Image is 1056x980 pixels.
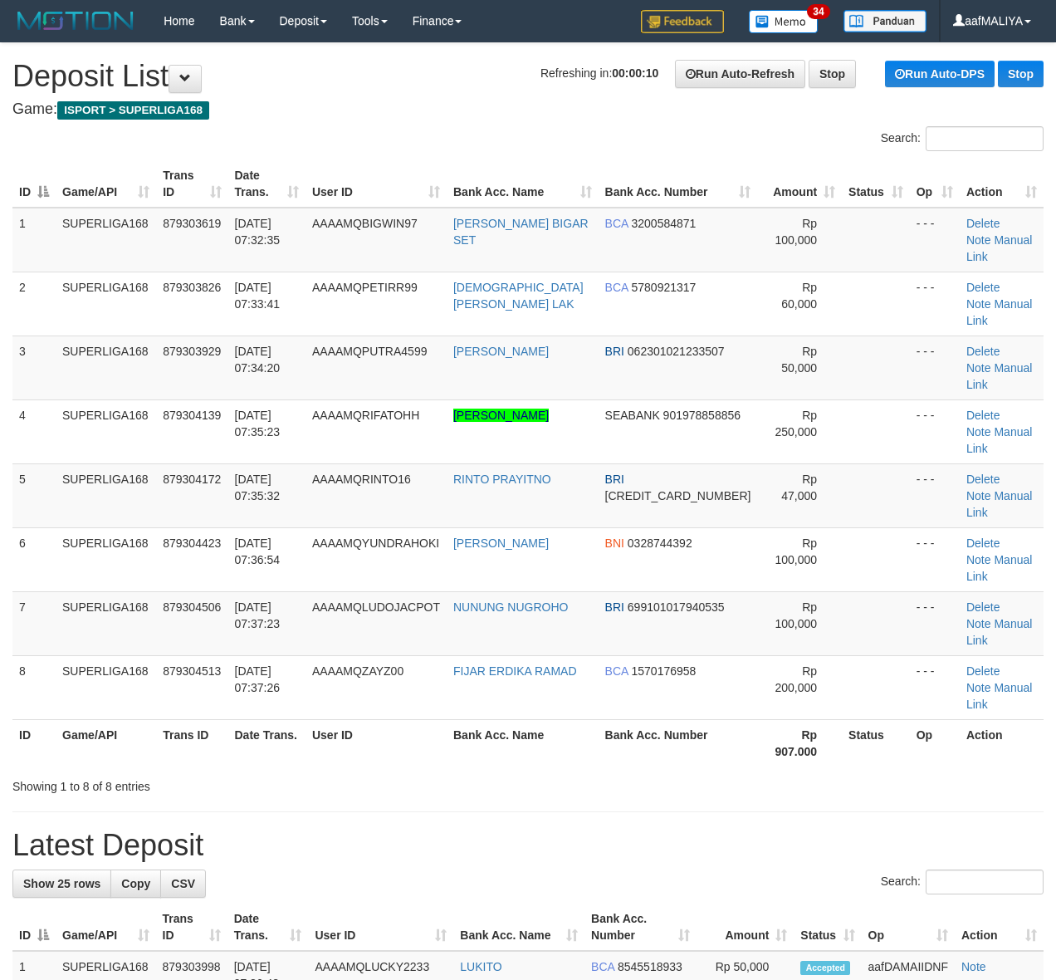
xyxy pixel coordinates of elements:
[12,719,56,767] th: ID
[235,600,281,630] span: [DATE] 07:37:23
[842,160,910,208] th: Status: activate to sort column ascending
[966,473,1000,486] a: Delete
[56,463,156,527] td: SUPERLIGA168
[966,553,991,566] a: Note
[12,160,56,208] th: ID: activate to sort column descending
[12,8,139,33] img: MOTION_logo.png
[809,60,856,88] a: Stop
[56,719,156,767] th: Game/API
[641,10,724,33] img: Feedback.jpg
[885,61,995,87] a: Run Auto-DPS
[306,160,447,208] th: User ID: activate to sort column ascending
[160,870,206,898] a: CSV
[163,473,221,486] span: 879304172
[235,409,281,439] span: [DATE] 07:35:23
[163,664,221,678] span: 879304513
[56,272,156,336] td: SUPERLIGA168
[227,904,309,951] th: Date Trans.: activate to sort column ascending
[453,904,584,951] th: Bank Acc. Name: activate to sort column ascending
[12,829,1044,862] h1: Latest Deposit
[800,961,850,975] span: Accepted
[960,160,1044,208] th: Action: activate to sort column ascending
[910,160,960,208] th: Op: activate to sort column ascending
[966,233,991,247] a: Note
[775,664,818,694] span: Rp 200,000
[156,160,227,208] th: Trans ID: activate to sort column ascending
[998,61,1044,87] a: Stop
[453,664,577,678] a: FIJAR ERDIKA RAMAD
[781,473,817,502] span: Rp 47,000
[862,904,955,951] th: Op: activate to sort column ascending
[12,527,56,591] td: 6
[56,336,156,399] td: SUPERLIGA168
[56,904,156,951] th: Game/API: activate to sort column ascending
[235,537,281,566] span: [DATE] 07:36:54
[910,719,960,767] th: Op
[881,126,1044,151] label: Search:
[775,600,818,630] span: Rp 100,000
[966,217,1000,230] a: Delete
[628,537,692,550] span: Copy 0328744392 to clipboard
[910,336,960,399] td: - - -
[156,719,227,767] th: Trans ID
[605,217,628,230] span: BCA
[56,160,156,208] th: Game/API: activate to sort column ascending
[910,272,960,336] td: - - -
[12,870,111,898] a: Show 25 rows
[910,655,960,719] td: - - -
[966,361,991,375] a: Note
[960,719,1044,767] th: Action
[121,877,150,890] span: Copy
[312,664,403,678] span: AAAAMQZAYZ00
[235,473,281,502] span: [DATE] 07:35:32
[966,681,1032,711] a: Manual Link
[757,719,842,767] th: Rp 907.000
[540,66,658,80] span: Refreshing in:
[447,719,599,767] th: Bank Acc. Name
[966,681,991,694] a: Note
[807,4,829,19] span: 34
[12,591,56,655] td: 7
[235,281,281,311] span: [DATE] 07:33:41
[881,870,1044,894] label: Search:
[163,217,221,230] span: 879303619
[955,904,1044,951] th: Action: activate to sort column ascending
[966,664,1000,678] a: Delete
[618,960,682,973] span: Copy 8545518933 to clipboard
[605,409,660,422] span: SEABANK
[966,409,1000,422] a: Delete
[775,537,818,566] span: Rp 100,000
[966,425,991,439] a: Note
[910,463,960,527] td: - - -
[605,600,624,614] span: BRI
[312,345,428,358] span: AAAAMQPUTRA4599
[56,399,156,463] td: SUPERLIGA168
[306,719,447,767] th: User ID
[453,409,549,422] a: [PERSON_NAME]
[12,101,1044,118] h4: Game:
[56,655,156,719] td: SUPERLIGA168
[447,160,599,208] th: Bank Acc. Name: activate to sort column ascending
[910,399,960,463] td: - - -
[12,772,428,795] div: Showing 1 to 8 of 8 entries
[605,281,628,294] span: BCA
[312,473,411,486] span: AAAAMQRINTO16
[781,345,817,375] span: Rp 50,000
[675,60,805,88] a: Run Auto-Refresh
[453,473,551,486] a: RINTO PRAYITNO
[966,345,1000,358] a: Delete
[910,208,960,272] td: - - -
[605,537,624,550] span: BNI
[156,904,227,951] th: Trans ID: activate to sort column ascending
[453,217,589,247] a: [PERSON_NAME] BIGAR SET
[966,553,1032,583] a: Manual Link
[966,617,1032,647] a: Manual Link
[966,297,991,311] a: Note
[781,281,817,311] span: Rp 60,000
[312,537,439,550] span: AAAAMQYUNDRAHOKI
[612,66,658,80] strong: 00:00:10
[453,281,584,311] a: [DEMOGRAPHIC_DATA][PERSON_NAME] LAK
[312,281,418,294] span: AAAAMQPETIRR99
[605,664,628,678] span: BCA
[775,409,818,439] span: Rp 250,000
